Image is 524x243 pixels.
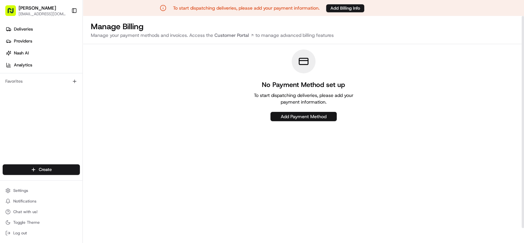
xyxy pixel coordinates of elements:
span: Deliveries [14,26,33,32]
p: Welcome 👋 [7,27,121,37]
input: Clear [17,43,109,50]
div: 📗 [7,97,12,102]
p: To start dispatching deliveries, please add your payment information. [173,5,320,11]
button: Settings [3,186,80,195]
span: Create [39,167,52,173]
h1: Manage Billing [91,21,516,32]
div: 💻 [56,97,61,102]
img: 1736555255976-a54dd68f-1ca7-489b-9aae-adbdc363a1c4 [7,63,19,75]
span: Toggle Theme [13,220,40,225]
div: We're available if you need us! [23,70,84,75]
span: Notifications [13,199,36,204]
button: Create [3,164,80,175]
p: To start dispatching deliveries, please add your payment information. [251,92,357,105]
button: Add Billing Info [326,4,364,12]
a: Deliveries [3,24,83,35]
a: Providers [3,36,83,46]
span: Log out [13,230,27,236]
span: Chat with us! [13,209,37,214]
a: Nash AI [3,48,83,58]
a: Analytics [3,60,83,70]
span: Providers [14,38,32,44]
span: Pylon [66,113,80,118]
span: API Documentation [63,96,106,103]
a: Powered byPylon [47,112,80,118]
button: [PERSON_NAME][EMAIL_ADDRESS][DOMAIN_NAME] [3,3,69,19]
p: Manage your payment methods and invoices. Access the to manage advanced billing features [91,32,516,39]
button: [EMAIL_ADDRESS][DOMAIN_NAME] [19,11,66,17]
span: Analytics [14,62,32,68]
button: Notifications [3,197,80,206]
button: Chat with us! [3,207,80,216]
img: Nash [7,7,20,20]
a: Customer Portal [213,32,256,39]
span: Settings [13,188,28,193]
div: Favorites [3,76,80,87]
span: Nash AI [14,50,29,56]
button: [PERSON_NAME] [19,5,56,11]
button: Start new chat [113,65,121,73]
span: Knowledge Base [13,96,51,103]
a: 📗Knowledge Base [4,94,53,106]
h1: No Payment Method set up [251,80,357,89]
button: Add Payment Method [270,112,337,121]
button: Toggle Theme [3,218,80,227]
a: 💻API Documentation [53,94,109,106]
button: Log out [3,228,80,238]
div: Start new chat [23,63,109,70]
